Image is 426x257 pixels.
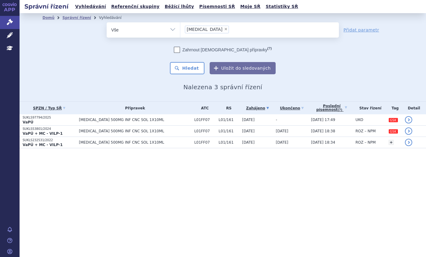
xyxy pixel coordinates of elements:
[276,140,288,145] span: [DATE]
[23,127,76,131] p: SUKLS53801/2024
[242,129,255,133] span: [DATE]
[76,102,191,114] th: Přípravek
[20,2,73,11] h2: Správní řízení
[174,47,272,53] label: Zahrnout [DEMOGRAPHIC_DATA] přípravky
[170,62,204,74] button: Hledat
[23,116,76,120] p: SUKLS97794/2025
[242,118,255,122] span: [DATE]
[219,118,239,122] span: L01/161
[194,140,216,145] span: L01FF07
[62,16,91,20] a: Správní řízení
[194,118,216,122] span: L01FF07
[276,104,308,112] a: Ukončeno
[352,102,385,114] th: Stav řízení
[405,127,412,135] a: detail
[355,140,376,145] span: ROZ – NPM
[219,140,239,145] span: L01/161
[197,2,237,11] a: Písemnosti SŘ
[276,118,277,122] span: -
[355,129,376,133] span: ROZ – NPM
[385,102,402,114] th: Tag
[355,118,363,122] span: UKO
[109,2,161,11] a: Referenční skupiny
[187,27,222,31] span: [MEDICAL_DATA]
[42,16,54,20] a: Domů
[276,129,288,133] span: [DATE]
[402,102,426,114] th: Detail
[210,62,276,74] button: Uložit do sledovaných
[242,140,255,145] span: [DATE]
[405,139,412,146] a: detail
[338,108,342,112] abbr: (?)
[311,118,335,122] span: [DATE] 17:49
[23,131,63,136] strong: VaPÚ + MC - VILP-1
[311,129,335,133] span: [DATE] 18:38
[405,116,412,123] a: detail
[73,2,108,11] a: Vyhledávání
[264,2,300,11] a: Statistiky SŘ
[238,2,262,11] a: Moje SŘ
[23,138,76,142] p: SUKLS232531/2022
[79,140,191,145] span: [MEDICAL_DATA] 500MG INF CNC SOL 1X10ML
[224,27,228,31] span: ×
[388,140,394,145] a: +
[311,102,352,114] a: Poslednípísemnost(?)
[219,129,239,133] span: L01/161
[23,104,76,112] a: SPZN / Typ SŘ
[242,104,273,112] a: Zahájeno
[215,102,239,114] th: RS
[99,13,130,22] li: Vyhledávání
[183,83,262,91] span: Nalezena 3 správní řízení
[267,46,272,50] abbr: (?)
[343,27,379,33] a: Přidat parametr
[191,102,216,114] th: ATC
[23,120,33,124] strong: VaPÚ
[194,129,216,133] span: L01FF07
[79,129,191,133] span: [MEDICAL_DATA] 500MG INF CNC SOL 1X10ML
[311,140,335,145] span: [DATE] 18:34
[163,2,196,11] a: Běžící lhůty
[231,25,234,33] input: [MEDICAL_DATA]
[23,143,63,147] strong: VaPÚ + MC - VILP-1
[79,118,191,122] span: [MEDICAL_DATA] 500MG INF CNC SOL 1X10ML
